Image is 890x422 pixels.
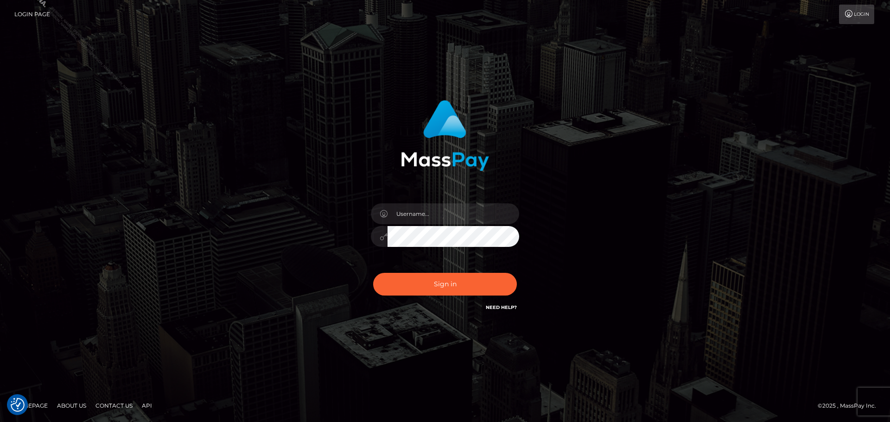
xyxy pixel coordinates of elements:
[10,398,51,413] a: Homepage
[401,100,489,171] img: MassPay Login
[818,401,883,411] div: © 2025 , MassPay Inc.
[486,304,517,310] a: Need Help?
[839,5,874,24] a: Login
[53,398,90,413] a: About Us
[11,398,25,412] img: Revisit consent button
[11,398,25,412] button: Consent Preferences
[138,398,156,413] a: API
[92,398,136,413] a: Contact Us
[388,203,519,224] input: Username...
[373,273,517,296] button: Sign in
[14,5,50,24] a: Login Page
